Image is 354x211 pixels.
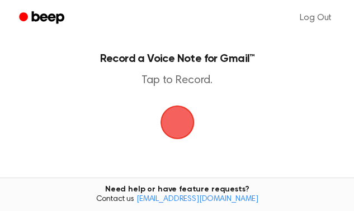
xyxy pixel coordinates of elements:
[289,4,343,31] a: Log Out
[7,195,347,205] span: Contact us
[161,106,194,139] img: Beep Logo
[20,54,334,65] h1: Record a Voice Note for Gmail™
[20,74,334,88] p: Tap to Record.
[136,195,258,203] a: [EMAIL_ADDRESS][DOMAIN_NAME]
[11,7,74,29] a: Beep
